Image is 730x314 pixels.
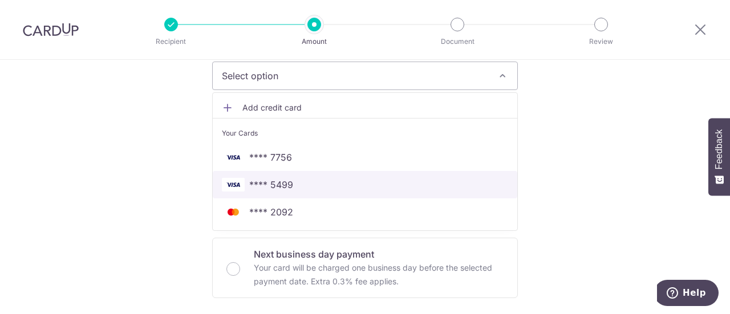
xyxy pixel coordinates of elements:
img: CardUp [23,23,79,36]
span: Select option [222,69,488,83]
p: Recipient [129,36,213,47]
img: VISA [222,178,245,191]
img: MASTERCARD [222,205,245,219]
a: Add credit card [213,97,517,118]
ul: Select option [212,92,518,231]
p: Document [415,36,500,47]
p: Next business day payment [254,247,504,261]
p: Review [559,36,643,47]
p: Amount [272,36,356,47]
button: Select option [212,62,518,90]
button: Feedback - Show survey [708,118,730,195]
p: Your card will be charged one business day before the selected payment date. Extra 0.3% fee applies. [254,261,504,288]
span: Your Cards [222,128,258,139]
span: Add credit card [242,102,508,113]
img: VISA [222,150,245,164]
span: Feedback [714,129,724,169]
iframe: Opens a widget where you can find more information [657,280,719,308]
